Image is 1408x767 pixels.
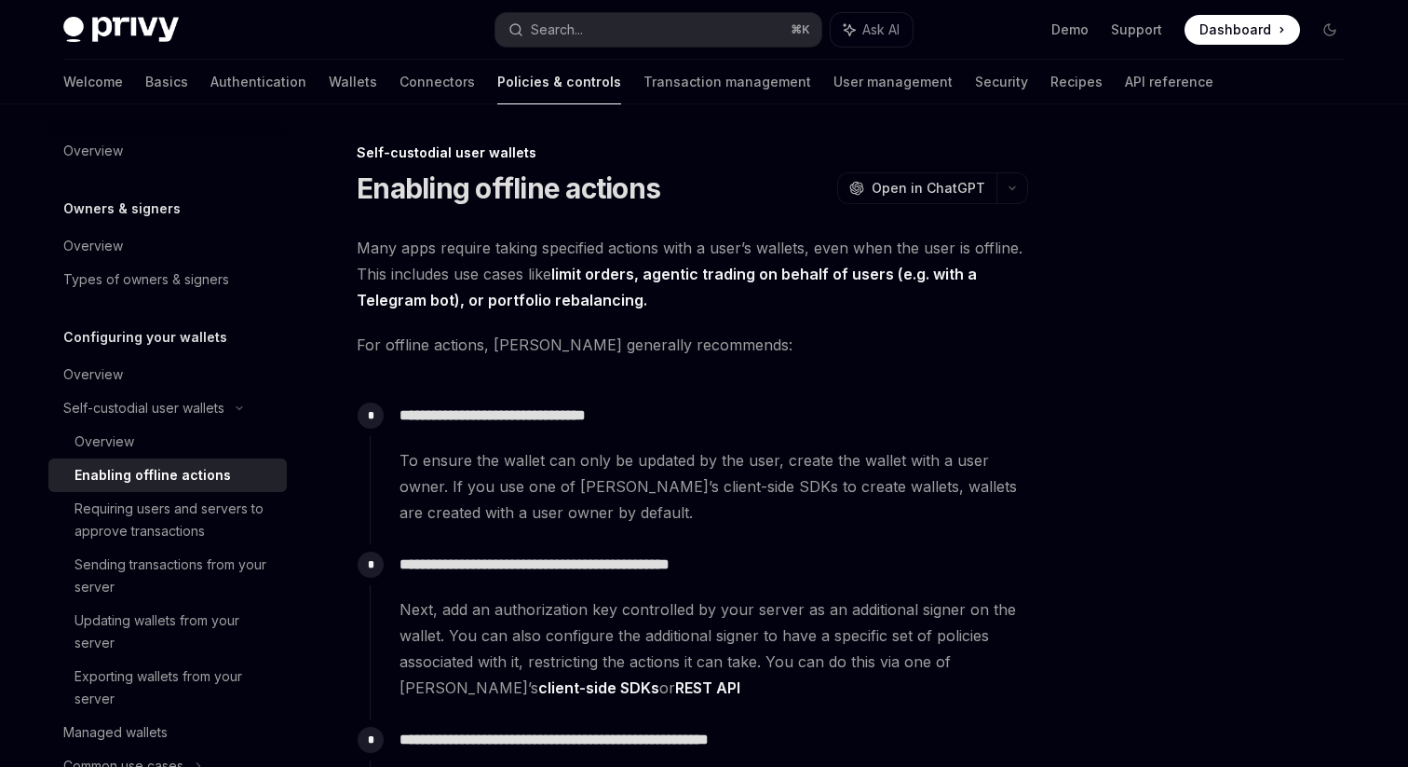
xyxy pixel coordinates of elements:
[495,13,821,47] button: Search...⌘K
[63,60,123,104] a: Welcome
[48,425,287,459] a: Overview
[497,60,621,104] a: Policies & controls
[48,716,287,749] a: Managed wallets
[63,721,168,744] div: Managed wallets
[63,17,179,43] img: dark logo
[145,60,188,104] a: Basics
[837,172,996,204] button: Open in ChatGPT
[48,660,287,716] a: Exporting wallets from your server
[1125,60,1213,104] a: API reference
[48,229,287,263] a: Overview
[63,198,181,220] h5: Owners & signers
[74,609,276,654] div: Updating wallets from your server
[1111,21,1162,39] a: Support
[1051,21,1089,39] a: Demo
[357,265,977,309] strong: limit orders, agentic trading on behalf of users (e.g. with a Telegram bot), or portfolio rebalan...
[63,140,123,162] div: Overview
[831,13,913,47] button: Ask AI
[74,464,231,486] div: Enabling offline actions
[675,678,740,698] a: REST API
[48,604,287,660] a: Updating wallets from your server
[48,492,287,548] a: Requiring users and servers to approve transactions
[833,60,953,104] a: User management
[1315,15,1345,45] button: Toggle dark mode
[399,596,1027,701] span: Next, add an authorization key controlled by your server as an additional signer on the wallet. Y...
[643,60,811,104] a: Transaction management
[74,554,276,598] div: Sending transactions from your server
[48,459,287,492] a: Enabling offline actions
[74,498,276,542] div: Requiring users and servers to approve transactions
[357,235,1028,313] span: Many apps require taking specified actions with a user’s wallets, even when the user is offline. ...
[357,332,1028,358] span: For offline actions, [PERSON_NAME] generally recommends:
[63,326,227,349] h5: Configuring your wallets
[872,179,985,198] span: Open in ChatGPT
[862,21,900,39] span: Ask AI
[531,19,583,41] div: Search...
[357,144,1028,162] div: Self-custodial user wallets
[74,431,134,453] div: Overview
[329,60,377,104] a: Wallets
[357,171,660,205] h1: Enabling offline actions
[1185,15,1300,45] a: Dashboard
[74,665,276,710] div: Exporting wallets from your server
[48,134,287,168] a: Overview
[48,358,287,391] a: Overview
[48,548,287,604] a: Sending transactions from your server
[791,22,810,37] span: ⌘ K
[48,263,287,296] a: Types of owners & signers
[399,60,475,104] a: Connectors
[1199,21,1271,39] span: Dashboard
[210,60,306,104] a: Authentication
[1050,60,1103,104] a: Recipes
[975,60,1028,104] a: Security
[399,447,1027,526] span: To ensure the wallet can only be updated by the user, create the wallet with a user owner. If you...
[63,268,229,291] div: Types of owners & signers
[63,363,123,386] div: Overview
[63,397,224,419] div: Self-custodial user wallets
[538,678,659,698] a: client-side SDKs
[63,235,123,257] div: Overview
